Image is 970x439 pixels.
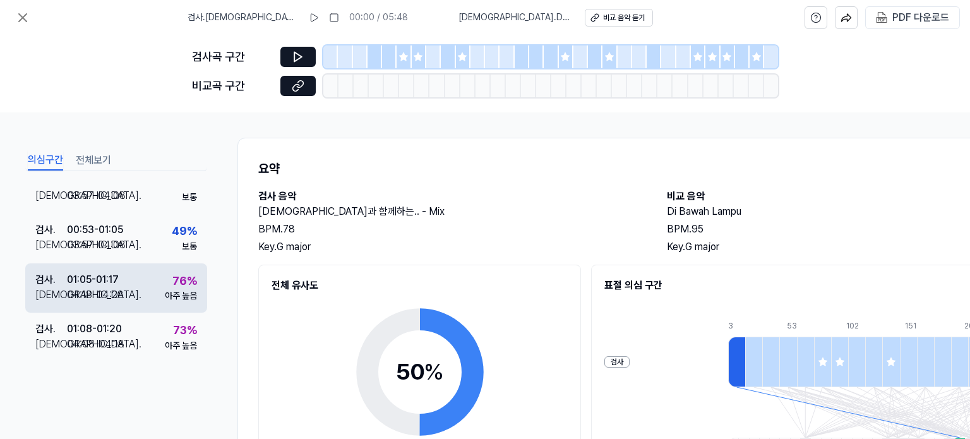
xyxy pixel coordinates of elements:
div: 보통 [182,191,197,204]
div: 151 [905,321,922,332]
div: Key. G major [258,239,642,255]
div: 00:53 - 01:05 [67,222,123,238]
div: 03:57 - 04:08 [67,188,126,203]
div: 비교 음악 듣기 [603,13,645,23]
svg: help [810,11,822,24]
span: % [424,358,444,385]
div: 50 % [173,371,197,389]
button: 전체보기 [76,150,111,171]
div: 76 % [172,272,197,291]
div: 73 % [173,322,197,340]
span: [DEMOGRAPHIC_DATA] . Di Bawah Lampu [458,11,570,24]
button: 의심구간 [28,150,63,171]
h2: 검사 음악 [258,189,642,204]
div: [DEMOGRAPHIC_DATA] . [35,238,67,253]
div: BPM. 78 [258,222,642,237]
button: 비교 음악 듣기 [585,9,653,27]
div: 검사 . [35,272,67,287]
h2: [DEMOGRAPHIC_DATA]과 함께하는.. - Mix [258,204,642,219]
div: 04:18 - 04:28 [67,287,124,303]
div: 검사곡 구간 [192,48,273,66]
div: 검사 . [35,222,67,238]
button: help [805,6,827,29]
button: PDF 다운로드 [873,7,952,28]
span: 검사 . [DEMOGRAPHIC_DATA]과 함께하는.. - Mix [188,11,299,24]
div: 3 [728,321,745,332]
h2: 전체 유사도 [272,278,568,293]
div: PDF 다운로드 [892,9,949,26]
div: 04:08 - 04:18 [67,337,124,352]
div: 53 [787,321,804,332]
div: [DEMOGRAPHIC_DATA] . [35,337,67,352]
div: 49 % [172,222,197,241]
div: 01:20 - 01:33 [67,371,122,387]
div: 아주 높음 [165,290,197,303]
img: share [841,12,852,23]
div: 아주 높음 [165,340,197,352]
div: 보통 [182,241,197,253]
div: 03:57 - 04:08 [67,238,126,253]
div: 00:00 / 05:48 [349,11,408,24]
div: 비교곡 구간 [192,77,273,95]
div: 검사 . [35,322,67,337]
div: 01:08 - 01:20 [67,322,122,337]
div: 01:05 - 01:17 [67,272,119,287]
img: PDF Download [876,12,887,23]
div: 50 [396,355,444,389]
div: 102 [846,321,863,332]
div: 검사 [604,356,630,368]
div: 검사 . [35,371,67,387]
div: [DEMOGRAPHIC_DATA] . [35,188,67,203]
div: [DEMOGRAPHIC_DATA] . [35,287,67,303]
